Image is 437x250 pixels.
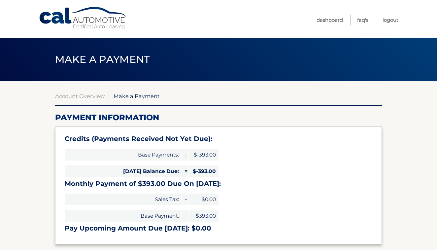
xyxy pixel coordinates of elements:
[182,194,188,205] span: +
[357,15,368,25] a: FAQ's
[65,149,182,161] span: Base Payments:
[55,53,150,65] span: Make a Payment
[189,210,218,222] span: $393.00
[383,15,398,25] a: Logout
[189,165,218,177] span: $-393.00
[189,149,218,161] span: $-393.00
[108,93,110,99] span: |
[39,7,128,30] a: Cal Automotive
[182,210,188,222] span: +
[65,224,372,232] h3: Pay Upcoming Amount Due [DATE]: $0.00
[182,165,188,177] span: =
[114,93,160,99] span: Make a Payment
[65,210,182,222] span: Base Payment:
[55,93,105,99] a: Account Overview
[65,135,372,143] h3: Credits (Payments Received Not Yet Due):
[189,194,218,205] span: $0.00
[55,113,382,123] h2: Payment Information
[317,15,343,25] a: Dashboard
[65,165,182,177] span: [DATE] Balance Due:
[65,194,182,205] span: Sales Tax:
[65,180,372,188] h3: Monthly Payment of $393.00 Due On [DATE]:
[182,149,188,161] span: -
